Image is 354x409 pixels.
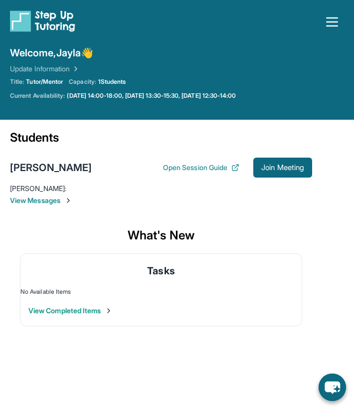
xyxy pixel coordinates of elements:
div: Students [10,130,312,152]
div: What's New [10,217,312,253]
span: [PERSON_NAME] : [10,184,66,193]
img: Chevron-Right [64,197,72,204]
span: Title: [10,78,24,86]
div: [PERSON_NAME] [10,161,92,175]
button: Join Meeting [253,158,312,178]
span: Current Availability: [10,92,65,100]
span: View Messages [10,196,312,205]
button: chat-button [319,374,346,401]
a: Update Information [10,64,80,74]
span: Tutor/Mentor [26,78,63,86]
span: 1 Students [98,78,126,86]
img: logo [10,10,75,32]
div: No Available Items [20,288,302,296]
span: Welcome, Jayla 👋 [10,46,93,60]
img: Chevron Right [70,64,80,74]
span: Join Meeting [261,165,304,171]
button: View Completed Items [28,306,113,316]
a: [DATE] 14:00-18:00, [DATE] 13:30-15:30, [DATE] 12:30-14:00 [67,92,236,100]
button: Open Session Guide [163,163,239,173]
span: Tasks [147,264,175,278]
span: Capacity: [69,78,96,86]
